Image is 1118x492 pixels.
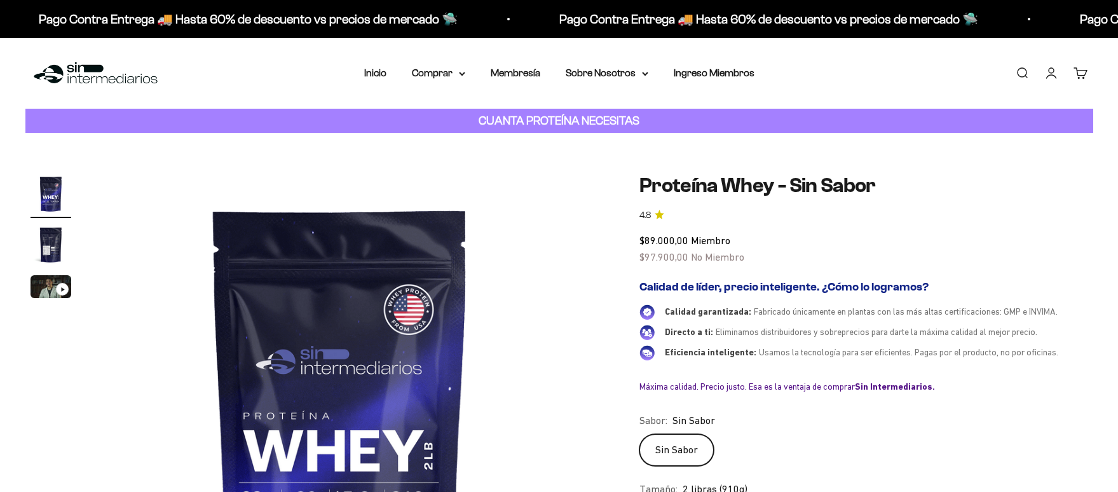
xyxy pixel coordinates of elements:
[639,280,1087,294] h2: Calidad de líder, precio inteligente. ¿Cómo lo logramos?
[31,224,71,265] img: Proteína Whey - Sin Sabor
[364,67,386,78] a: Inicio
[672,413,715,429] span: Sin Sabor
[31,174,71,218] button: Ir al artículo 1
[479,114,639,127] strong: CUANTA PROTEÍNA NECESITAS
[665,306,751,317] span: Calidad garantizada:
[754,306,1058,317] span: Fabricado únicamente en plantas con las más altas certificaciones: GMP e INVIMA.
[491,67,540,78] a: Membresía
[639,325,655,340] img: Directo a ti
[639,304,655,320] img: Calidad garantizada
[691,235,730,246] span: Miembro
[31,174,71,214] img: Proteína Whey - Sin Sabor
[639,235,688,246] span: $89.000,00
[691,251,744,263] span: No Miembro
[855,381,935,392] b: Sin Intermediarios.
[639,345,655,360] img: Eficiencia inteligente
[674,67,754,78] a: Ingreso Miembros
[639,208,651,222] span: 4.8
[31,275,71,302] button: Ir al artículo 3
[639,251,688,263] span: $97.900,00
[566,65,648,81] summary: Sobre Nosotros
[37,9,456,29] p: Pago Contra Entrega 🚚 Hasta 60% de descuento vs precios de mercado 🛸
[665,347,756,357] span: Eficiencia inteligente:
[716,327,1037,337] span: Eliminamos distribuidores y sobreprecios para darte la máxima calidad al mejor precio.
[639,381,1087,392] div: Máxima calidad. Precio justo. Esa es la ventaja de comprar
[665,327,713,337] span: Directo a ti:
[557,9,976,29] p: Pago Contra Entrega 🚚 Hasta 60% de descuento vs precios de mercado 🛸
[639,174,1087,198] h1: Proteína Whey - Sin Sabor
[759,347,1058,357] span: Usamos la tecnología para ser eficientes. Pagas por el producto, no por oficinas.
[31,224,71,269] button: Ir al artículo 2
[639,208,1087,222] a: 4.84.8 de 5.0 estrellas
[412,65,465,81] summary: Comprar
[639,413,667,429] legend: Sabor:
